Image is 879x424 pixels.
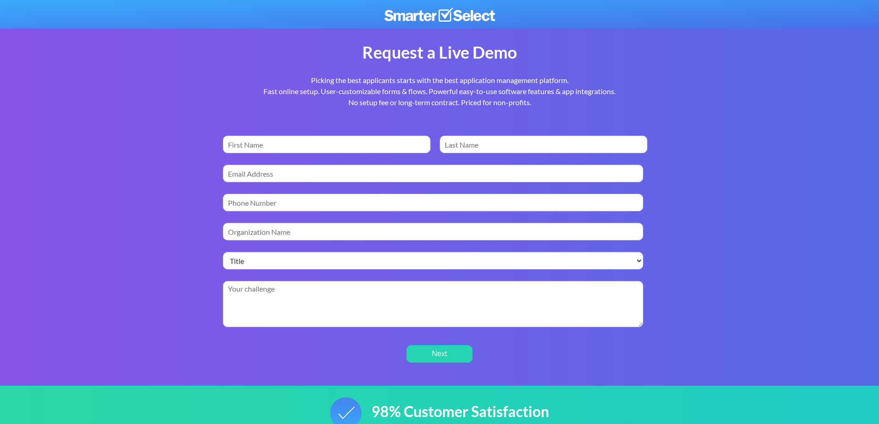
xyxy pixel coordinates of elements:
[384,8,495,22] img: SmarterSelect-Logo-WHITE-1024x132
[833,380,879,424] iframe: Chat Widget
[263,87,616,96] span: Fast online setup. User-customizable forms & flows. Powerful easy-to-use software features & app ...
[311,76,568,84] span: Picking the best applicants starts with the best application management platform.
[371,402,401,420] strong: 98%
[407,345,472,363] input: Next
[404,402,549,420] span: Customer Satisfaction
[348,98,531,107] span: No setup fee or long-term contract. Priced for non-profits.
[177,42,703,63] div: Request a Live Demo
[223,136,431,153] input: First Name
[223,194,643,211] input: Phone Number
[440,136,648,153] input: Last Name
[223,165,643,182] input: Email Address
[223,223,643,240] input: Organization Name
